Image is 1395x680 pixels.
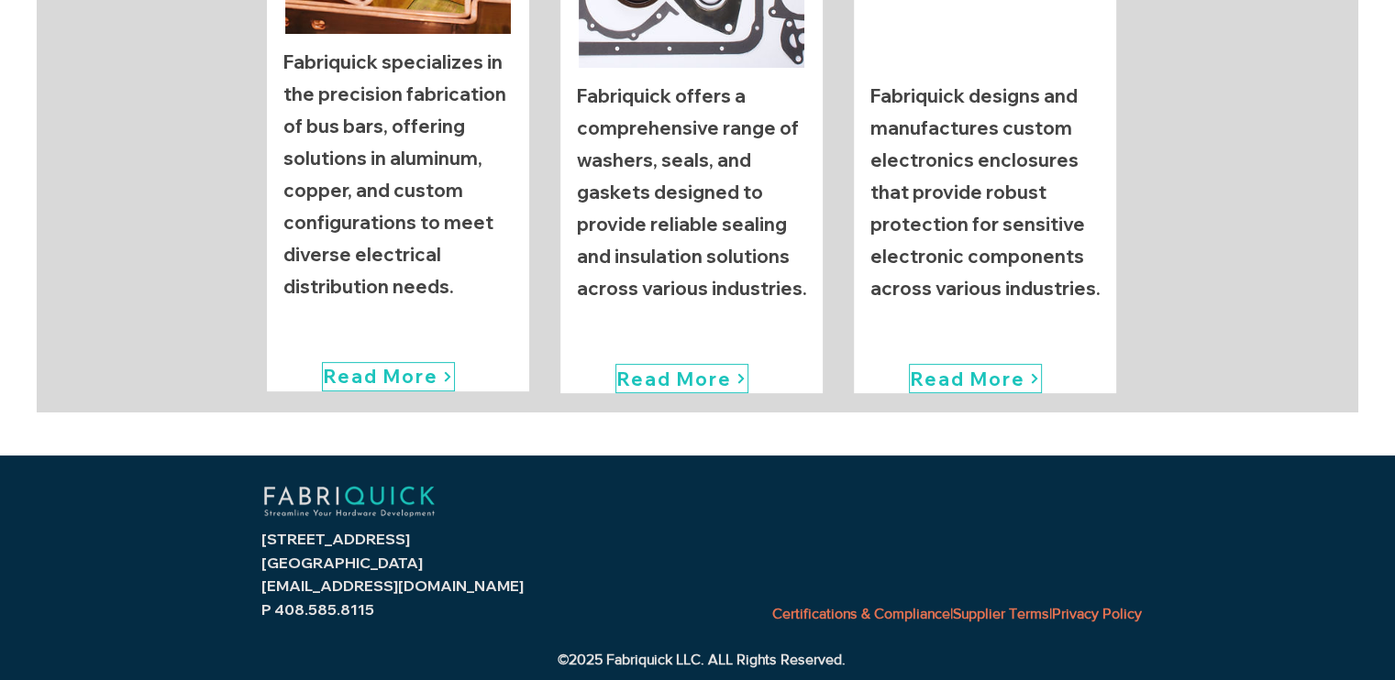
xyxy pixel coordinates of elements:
p: Fabriquick offers a comprehensive range of washers, seals, and gaskets designed to provide reliab... [577,84,807,300]
a: Read More [322,362,455,391]
span: [STREET_ADDRESS] [261,530,410,548]
a: Privacy Policy [1052,606,1142,621]
span: [GEOGRAPHIC_DATA] [261,554,423,572]
span: P 408.585.8115 [261,600,374,619]
span: ©2025 Fabriquick LLC. ALL Rights Reserved. [558,652,846,667]
a: Supplier Terms [953,606,1049,621]
span: Read More [911,367,1025,390]
span: | | [772,606,1142,621]
p: Fabriquick specializes in the precision fabrication of bus bars, offering solutions in aluminum, ... [283,50,506,298]
p: Fabriquick designs and manufactures custom electronics enclosures that provide robust protection ... [870,84,1101,300]
span: Read More [324,365,438,388]
a: [EMAIL_ADDRESS][DOMAIN_NAME] [261,576,524,595]
a: Certifications & Compliance [772,606,950,621]
span: Read More [617,367,732,390]
a: Read More [615,364,748,393]
a: Read More [909,364,1042,393]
